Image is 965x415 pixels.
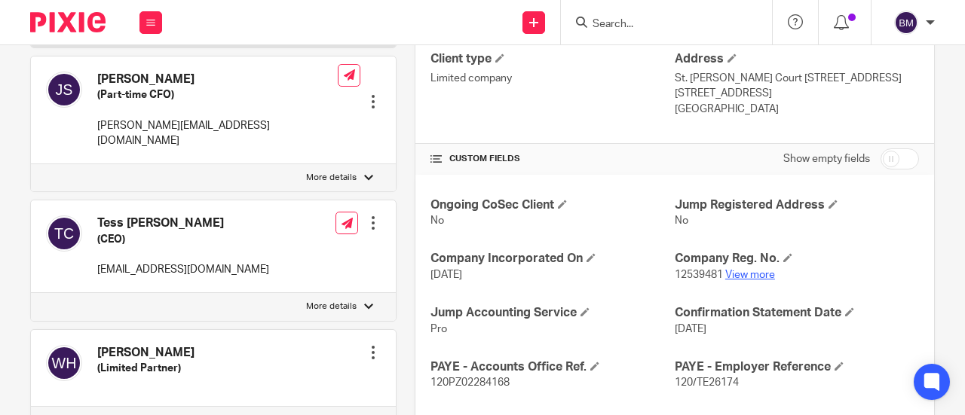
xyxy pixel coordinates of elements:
[46,72,82,108] img: svg%3E
[430,251,675,267] h4: Company Incorporated On
[97,361,195,376] h5: (Limited Partner)
[894,11,918,35] img: svg%3E
[430,324,447,334] span: Pro
[591,18,727,32] input: Search
[97,262,269,277] p: [EMAIL_ADDRESS][DOMAIN_NAME]
[675,197,919,213] h4: Jump Registered Address
[783,151,870,166] label: Show empty fields
[97,215,269,231] h4: Tess [PERSON_NAME]
[675,377,739,388] span: 120/TE26174
[675,305,919,321] h4: Confirmation Statement Date
[430,270,462,280] span: [DATE]
[46,345,82,381] img: svg%3E
[430,197,675,213] h4: Ongoing CoSec Client
[430,305,675,321] h4: Jump Accounting Service
[46,215,82,252] img: svg%3E
[675,251,919,267] h4: Company Reg. No.
[430,153,675,165] h4: CUSTOM FIELDS
[675,324,706,334] span: [DATE]
[675,102,919,117] p: [GEOGRAPHIC_DATA]
[675,359,919,375] h4: PAYE - Employer Reference
[430,377,510,388] span: 120PZ02284168
[430,51,675,67] h4: Client type
[97,72,338,87] h4: [PERSON_NAME]
[97,118,338,149] p: [PERSON_NAME][EMAIL_ADDRESS][DOMAIN_NAME]
[675,71,919,86] p: St. [PERSON_NAME] Court [STREET_ADDRESS]
[675,270,723,280] span: 12539481
[430,359,675,375] h4: PAYE - Accounts Office Ref.
[30,12,106,32] img: Pixie
[675,86,919,101] p: [STREET_ADDRESS]
[675,215,688,226] span: No
[97,87,338,102] h5: (Part-time CFO)
[97,232,269,247] h5: (CEO)
[675,51,919,67] h4: Address
[97,345,195,361] h4: [PERSON_NAME]
[306,301,357,313] p: More details
[306,172,357,184] p: More details
[725,270,775,280] a: View more
[430,71,675,86] p: Limited company
[430,215,444,226] span: No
